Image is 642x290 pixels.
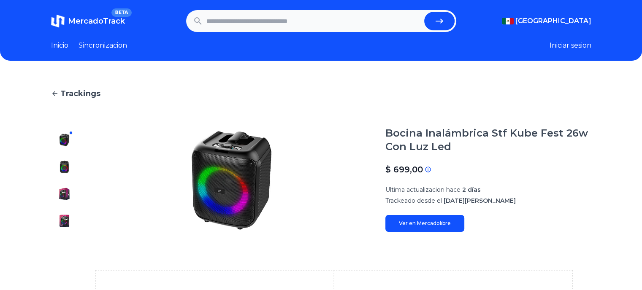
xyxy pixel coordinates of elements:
[111,8,131,17] span: BETA
[51,14,125,28] a: MercadoTrackBETA
[550,40,591,51] button: Iniciar sesion
[444,197,516,204] span: [DATE][PERSON_NAME]
[462,186,481,193] span: 2 días
[502,16,591,26] button: [GEOGRAPHIC_DATA]
[68,16,125,26] span: MercadoTrack
[502,18,514,24] img: Mexico
[58,214,71,228] img: Bocina Inalámbrica Stf Kube Fest 26w Con Luz Led
[385,186,461,193] span: Ultima actualizacion hace
[79,40,127,51] a: Sincronizacion
[51,40,68,51] a: Inicio
[385,164,423,175] p: $ 699,00
[58,160,71,174] img: Bocina Inalámbrica Stf Kube Fest 26w Con Luz Led
[58,187,71,201] img: Bocina Inalámbrica Stf Kube Fest 26w Con Luz Led
[385,197,442,204] span: Trackeado desde el
[60,88,100,99] span: Trackings
[51,88,591,99] a: Trackings
[58,133,71,147] img: Bocina Inalámbrica Stf Kube Fest 26w Con Luz Led
[95,126,368,234] img: Bocina Inalámbrica Stf Kube Fest 26w Con Luz Led
[385,215,464,232] a: Ver en Mercadolibre
[515,16,591,26] span: [GEOGRAPHIC_DATA]
[385,126,591,153] h1: Bocina Inalámbrica Stf Kube Fest 26w Con Luz Led
[51,14,65,28] img: MercadoTrack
